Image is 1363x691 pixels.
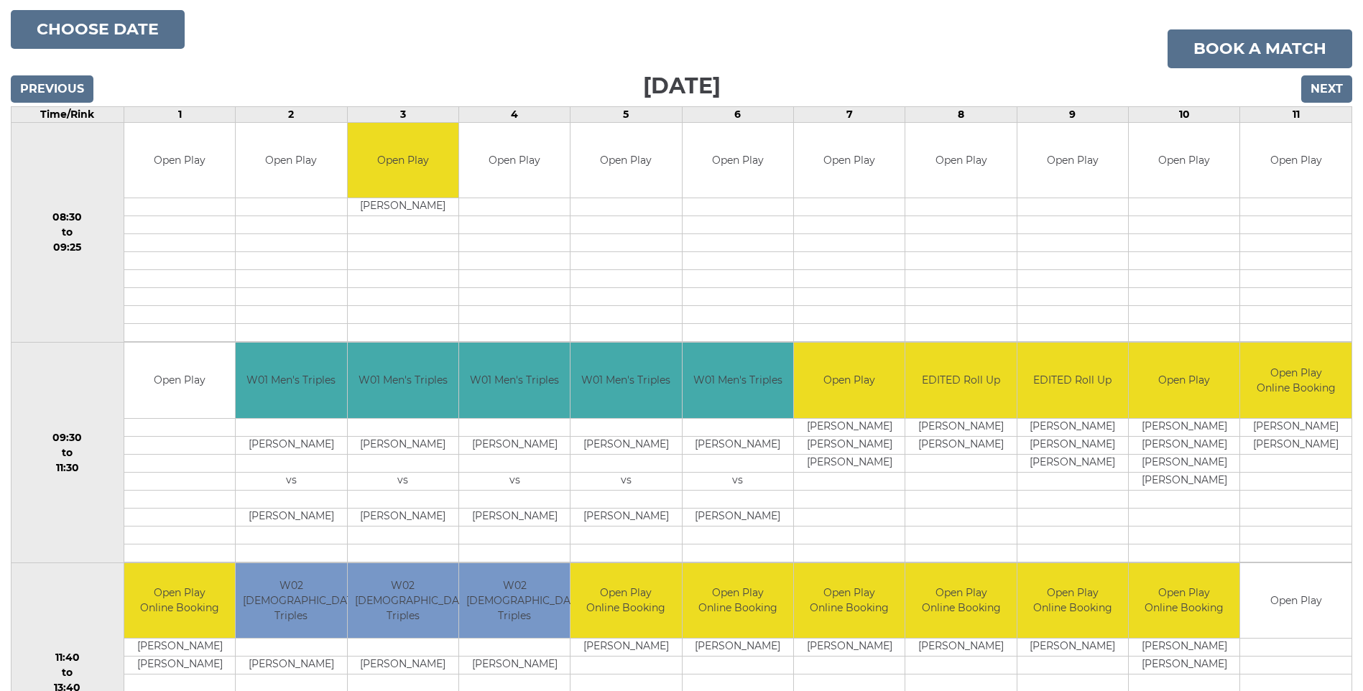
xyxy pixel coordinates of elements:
td: [PERSON_NAME] [459,657,570,674]
td: 5 [570,106,682,122]
td: Open Play [1129,343,1239,418]
td: Open Play [794,343,905,418]
td: [PERSON_NAME] [1129,639,1239,657]
td: Open Play Online Booking [683,563,793,639]
td: [PERSON_NAME] [1129,472,1239,490]
td: [PERSON_NAME] [794,639,905,657]
td: W01 Men's Triples [459,343,570,418]
td: [PERSON_NAME] [1017,639,1128,657]
td: [PERSON_NAME] [236,657,346,674]
td: W01 Men's Triples [683,343,793,418]
td: [PERSON_NAME] [236,436,346,454]
td: [PERSON_NAME] [794,454,905,472]
td: [PERSON_NAME] [236,508,346,526]
td: [PERSON_NAME] [570,639,681,657]
td: [PERSON_NAME] [348,508,458,526]
td: [PERSON_NAME] [1129,454,1239,472]
td: [PERSON_NAME] [459,508,570,526]
td: [PERSON_NAME] [794,436,905,454]
td: Open Play Online Booking [1240,343,1352,418]
a: Book a match [1168,29,1352,68]
td: W01 Men's Triples [570,343,681,418]
td: [PERSON_NAME] [348,657,458,674]
td: Open Play [1240,563,1352,639]
td: [PERSON_NAME] [905,418,1016,436]
td: W02 [DEMOGRAPHIC_DATA] Triples [459,563,570,639]
td: 6 [682,106,793,122]
td: [PERSON_NAME] [1017,454,1128,472]
td: [PERSON_NAME] [794,418,905,436]
td: 2 [236,106,347,122]
td: 10 [1129,106,1240,122]
td: [PERSON_NAME] [905,436,1016,454]
td: vs [570,472,681,490]
td: Open Play [905,123,1016,198]
td: 8 [905,106,1017,122]
td: Open Play Online Booking [1129,563,1239,639]
td: Open Play [124,343,235,418]
td: 09:30 to 11:30 [11,343,124,563]
td: Open Play Online Booking [570,563,681,639]
td: Time/Rink [11,106,124,122]
td: W01 Men's Triples [236,343,346,418]
td: vs [236,472,346,490]
td: [PERSON_NAME] [1129,436,1239,454]
td: [PERSON_NAME] [1240,436,1352,454]
td: [PERSON_NAME] [683,639,793,657]
td: Open Play Online Booking [794,563,905,639]
td: 11 [1240,106,1352,122]
td: [PERSON_NAME] [683,436,793,454]
td: 1 [124,106,235,122]
td: vs [683,472,793,490]
td: Open Play [348,123,458,198]
td: Open Play Online Booking [1017,563,1128,639]
td: Open Play [1240,123,1352,198]
td: W01 Men's Triples [348,343,458,418]
td: [PERSON_NAME] [1240,418,1352,436]
td: [PERSON_NAME] [459,436,570,454]
td: Open Play [1017,123,1128,198]
td: [PERSON_NAME] [570,436,681,454]
td: [PERSON_NAME] [570,508,681,526]
td: [PERSON_NAME] [1129,418,1239,436]
td: [PERSON_NAME] [124,657,235,674]
td: vs [348,472,458,490]
td: Open Play [1129,123,1239,198]
td: Open Play [124,123,235,198]
td: Open Play Online Booking [124,563,235,639]
td: Open Play [570,123,681,198]
td: [PERSON_NAME] [1017,436,1128,454]
input: Next [1301,75,1352,103]
td: 7 [794,106,905,122]
td: W02 [DEMOGRAPHIC_DATA] Triples [348,563,458,639]
td: vs [459,472,570,490]
td: Open Play [683,123,793,198]
td: W02 [DEMOGRAPHIC_DATA] Triples [236,563,346,639]
input: Previous [11,75,93,103]
td: Open Play Online Booking [905,563,1016,639]
td: EDITED Roll Up [905,343,1016,418]
td: 08:30 to 09:25 [11,122,124,343]
td: 4 [458,106,570,122]
td: 9 [1017,106,1128,122]
td: [PERSON_NAME] [1017,418,1128,436]
td: [PERSON_NAME] [348,436,458,454]
td: [PERSON_NAME] [905,639,1016,657]
td: [PERSON_NAME] [124,639,235,657]
button: Choose date [11,10,185,49]
td: EDITED Roll Up [1017,343,1128,418]
td: Open Play [459,123,570,198]
td: [PERSON_NAME] [683,508,793,526]
td: Open Play [236,123,346,198]
td: [PERSON_NAME] [348,198,458,216]
td: Open Play [794,123,905,198]
td: [PERSON_NAME] [1129,657,1239,674]
td: 3 [347,106,458,122]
